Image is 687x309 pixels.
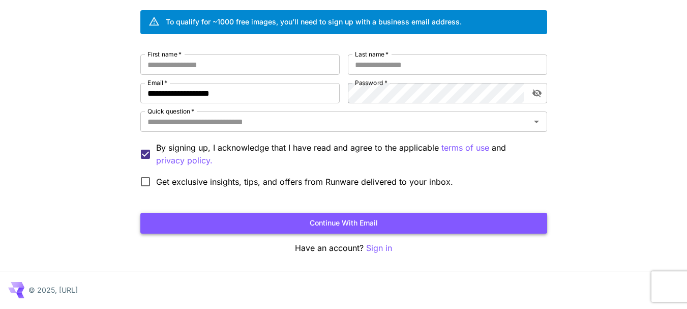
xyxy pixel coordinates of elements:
[156,142,539,167] p: By signing up, I acknowledge that I have read and agree to the applicable and
[441,142,489,154] p: terms of use
[147,50,182,59] label: First name
[156,176,453,188] span: Get exclusive insights, tips, and offers from Runware delivered to your inbox.
[366,242,392,255] button: Sign in
[28,285,78,295] p: © 2025, [URL]
[140,242,547,255] p: Have an account?
[529,115,544,129] button: Open
[147,107,194,116] label: Quick question
[156,154,213,167] button: By signing up, I acknowledge that I have read and agree to the applicable terms of use and
[147,78,167,87] label: Email
[166,16,462,27] div: To qualify for ~1000 free images, you’ll need to sign up with a business email address.
[355,78,387,87] label: Password
[355,50,389,59] label: Last name
[156,154,213,167] p: privacy policy.
[528,84,546,102] button: toggle password visibility
[441,142,489,154] button: By signing up, I acknowledge that I have read and agree to the applicable and privacy policy.
[140,213,547,234] button: Continue with email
